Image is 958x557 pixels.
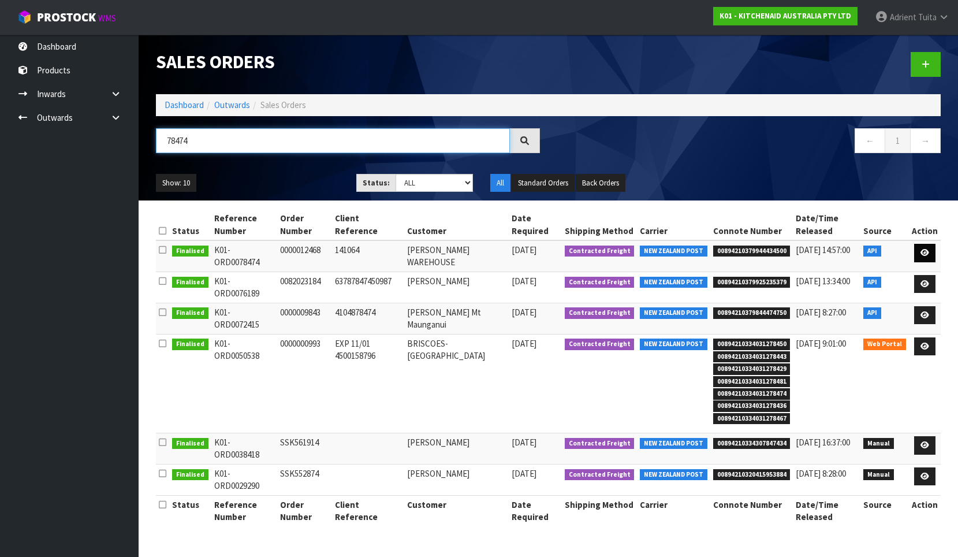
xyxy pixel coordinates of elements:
span: [DATE] 8:27:00 [796,307,846,318]
a: → [910,128,941,153]
span: Finalised [172,339,208,350]
th: Order Number [277,495,331,526]
span: API [863,277,881,288]
span: ProStock [37,10,96,25]
td: 141064 [332,240,405,272]
span: 00894210379925235379 [713,277,791,288]
span: [DATE] [512,307,536,318]
span: 00894210334031278450 [713,339,791,350]
span: [DATE] [512,437,536,448]
th: Date/Time Released [793,495,860,526]
td: [PERSON_NAME] WAREHOUSE [404,240,508,272]
span: Finalised [172,469,208,481]
span: [DATE] 16:37:00 [796,437,850,448]
th: Reference Number [211,495,278,526]
button: Back Orders [576,174,625,192]
td: 0000012468 [277,240,331,272]
span: NEW ZEALAND POST [640,277,707,288]
span: 00894210334031278443 [713,351,791,363]
a: Dashboard [165,99,204,110]
td: SSK552874 [277,464,331,495]
span: Finalised [172,307,208,319]
span: Finalised [172,438,208,450]
span: 00894210334031278467 [713,413,791,425]
td: 4104878474 [332,303,405,334]
nav: Page navigation [557,128,941,157]
th: Date Required [509,495,562,526]
td: K01-ORD0029290 [211,464,278,495]
span: [DATE] [512,244,536,255]
th: Shipping Method [562,209,638,240]
span: 00894210334031278474 [713,388,791,400]
span: 00894210320415953884 [713,469,791,481]
td: K01-ORD0076189 [211,272,278,303]
th: Client Reference [332,209,405,240]
span: [DATE] 9:01:00 [796,338,846,349]
span: Finalised [172,277,208,288]
span: 00894210334031278481 [713,376,791,388]
td: [PERSON_NAME] Mt Maunganui [404,303,508,334]
td: 0000009843 [277,303,331,334]
span: Finalised [172,246,208,257]
span: Web Portal [863,339,906,350]
span: [DATE] [512,276,536,287]
th: Action [909,495,941,526]
span: Tuita [918,12,937,23]
th: Order Number [277,209,331,240]
th: Connote Number [710,209,793,240]
td: [PERSON_NAME] [404,464,508,495]
span: Contracted Freight [565,307,635,319]
span: Manual [863,438,894,450]
a: K01 - KITCHENAID AUSTRALIA PTY LTD [713,7,858,25]
span: 00894210334031278436 [713,400,791,412]
th: Carrier [637,495,710,526]
span: [DATE] [512,338,536,349]
span: API [863,307,881,319]
th: Action [909,209,941,240]
span: Manual [863,469,894,481]
img: cube-alt.png [17,10,32,24]
span: [DATE] 13:34:00 [796,276,850,287]
th: Shipping Method [562,495,638,526]
a: 1 [885,128,911,153]
a: Outwards [214,99,250,110]
span: 00894210334307847434 [713,438,791,450]
span: NEW ZEALAND POST [640,469,707,481]
span: 00894210379944434500 [713,246,791,257]
span: Contracted Freight [565,246,635,257]
span: Contracted Freight [565,339,635,350]
button: Standard Orders [512,174,575,192]
td: SSK561914 [277,433,331,465]
td: 0082023184 [277,272,331,303]
span: API [863,246,881,257]
span: [DATE] [512,468,536,479]
th: Carrier [637,209,710,240]
th: Reference Number [211,209,278,240]
th: Status [169,495,211,526]
th: Date/Time Released [793,209,860,240]
span: Contracted Freight [565,438,635,450]
th: Customer [404,209,508,240]
input: Search sales orders [156,128,510,153]
td: 63787847450987 [332,272,405,303]
strong: K01 - KITCHENAID AUSTRALIA PTY LTD [720,11,851,21]
small: WMS [98,13,116,24]
td: BRISCOES-[GEOGRAPHIC_DATA] [404,334,508,433]
span: 00894210379844474750 [713,307,791,319]
h1: Sales Orders [156,52,540,72]
span: NEW ZEALAND POST [640,438,707,450]
span: Sales Orders [260,99,306,110]
td: K01-ORD0072415 [211,303,278,334]
button: Show: 10 [156,174,196,192]
td: K01-ORD0078474 [211,240,278,272]
span: NEW ZEALAND POST [640,307,707,319]
span: 00894210334031278429 [713,363,791,375]
td: K01-ORD0038418 [211,433,278,465]
th: Customer [404,495,508,526]
th: Client Reference [332,495,405,526]
strong: Status: [363,178,390,188]
span: [DATE] 14:57:00 [796,244,850,255]
th: Source [860,495,909,526]
td: [PERSON_NAME] [404,433,508,465]
a: ← [855,128,885,153]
